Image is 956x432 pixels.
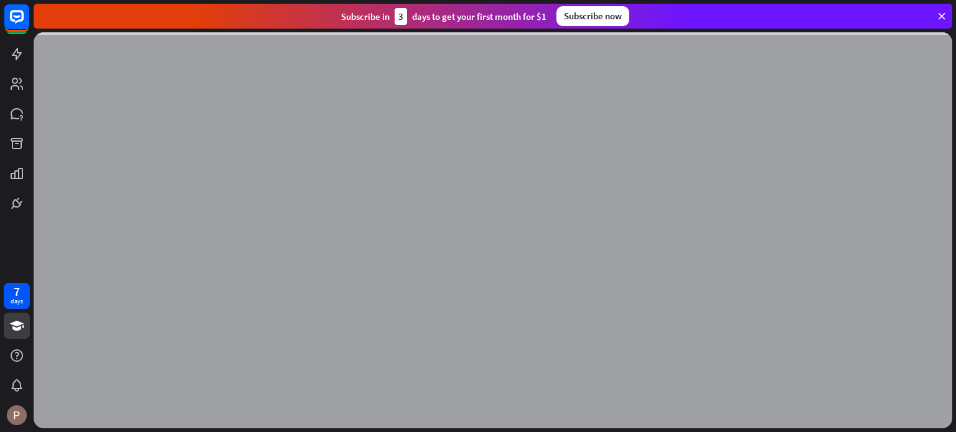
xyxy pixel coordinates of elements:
div: 3 [395,8,407,25]
div: days [11,297,23,306]
div: 7 [14,286,20,297]
div: Subscribe now [556,6,629,26]
a: 7 days [4,283,30,309]
div: Subscribe in days to get your first month for $1 [341,8,546,25]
